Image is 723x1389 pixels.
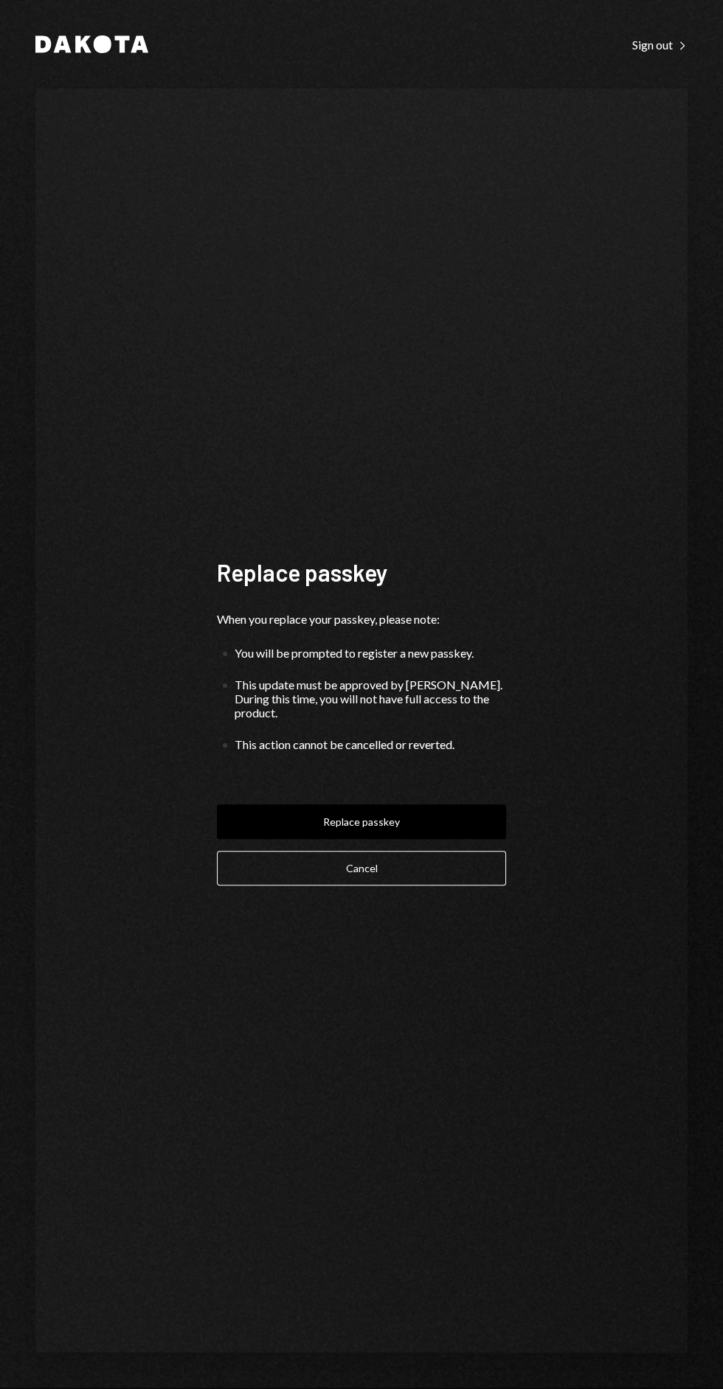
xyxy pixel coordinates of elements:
button: Replace passkey [217,804,506,839]
div: This update must be approved by [PERSON_NAME]. During this time, you will not have full access to... [235,678,506,720]
div: Sign out [632,38,688,52]
button: Cancel [217,851,506,885]
div: This action cannot be cancelled or reverted. [235,737,506,751]
div: When you replace your passkey, please note: [217,610,506,628]
a: Sign out [632,36,688,52]
div: You will be prompted to register a new passkey. [235,646,506,660]
h1: Replace passkey [217,557,506,587]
